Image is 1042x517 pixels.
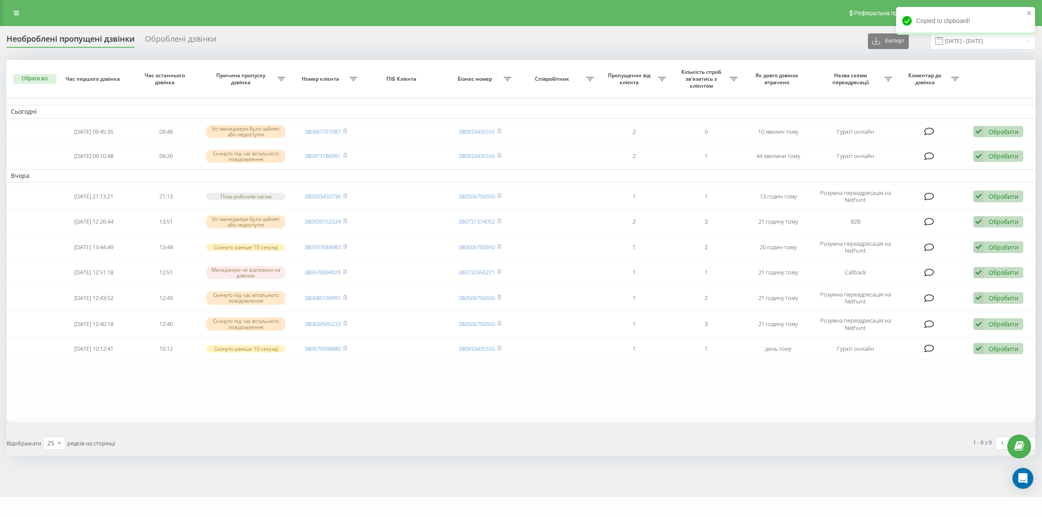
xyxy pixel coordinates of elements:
[304,294,341,302] a: 380685169991
[670,338,742,359] td: 1
[742,184,814,208] td: 13 годин тому
[742,286,814,310] td: 21 годину тому
[138,72,195,86] span: Час останнього дзвінка
[1012,468,1033,489] div: Open Intercom Messenger
[520,76,586,82] span: Співробітник
[814,286,897,310] td: Розумна переадресація на Nethunt
[598,286,670,310] td: 1
[989,243,1019,251] div: Обробити
[58,120,130,143] td: [DATE] 09:45:35
[304,217,341,225] a: 380939153324
[742,120,814,143] td: 10 хвилин тому
[369,76,436,82] span: ПІБ Клієнта
[206,72,277,86] span: Причина пропуску дзвінка
[670,211,742,234] td: 3
[206,244,285,251] div: Скинуто раніше 10 секунд
[814,235,897,259] td: Розумна переадресація на Nethunt
[989,152,1019,160] div: Обробити
[206,317,285,330] div: Скинуто під час вітального повідомлення
[58,235,130,259] td: [DATE] 13:44:49
[896,7,1035,35] div: Copied to clipboard!
[670,120,742,143] td: 0
[742,261,814,284] td: 21 годину тому
[145,34,216,48] div: Оброблені дзвінки
[58,312,130,336] td: [DATE] 12:40:18
[458,192,495,200] a: 380506750650
[58,338,130,359] td: [DATE] 10:12:41
[598,261,670,284] td: 1
[58,261,130,284] td: [DATE] 12:51:18
[989,192,1019,201] div: Обробити
[458,217,495,225] a: 380731374052
[47,439,54,448] div: 25
[58,184,130,208] td: [DATE] 21:13:21
[7,439,41,447] span: Відображати
[742,211,814,234] td: 21 годину тому
[670,286,742,310] td: 2
[675,69,730,89] span: Кількість спроб зв'язатись з клієнтом
[458,345,495,352] a: 380933435555
[973,438,992,447] div: 1 - 9 з 9
[206,125,285,138] div: Усі менеджери були зайняті або недоступні
[1026,10,1032,18] button: close
[458,320,495,328] a: 380506750650
[58,145,130,168] td: [DATE] 09:10:48
[814,145,897,168] td: Гуркіт онлайн
[130,211,202,234] td: 13:51
[814,312,897,336] td: Розумна переадресація на Nethunt
[598,338,670,359] td: 1
[294,76,350,82] span: Номер клієнта
[670,312,742,336] td: 3
[206,193,285,200] div: Поза робочим часом
[304,128,341,135] a: 380667727987
[206,266,285,279] div: Менеджери не відповіли на дзвінок
[130,235,202,259] td: 13:44
[670,184,742,208] td: 1
[989,294,1019,302] div: Обробити
[742,312,814,336] td: 21 годину тому
[458,243,495,251] a: 380506750650
[206,215,285,228] div: Усі менеджери були зайняті або недоступні
[304,152,341,160] a: 380971186991
[989,268,1019,277] div: Обробити
[458,128,495,135] a: 380933435555
[670,235,742,259] td: 2
[750,72,807,86] span: Як довго дзвінок втрачено
[814,120,897,143] td: Гуркіт онлайн
[598,145,670,168] td: 2
[7,169,1035,182] td: Вчора
[304,243,341,251] a: 380937684983
[814,261,897,284] td: Callback
[130,286,202,310] td: 12:43
[130,312,202,336] td: 12:40
[670,145,742,168] td: 1
[989,217,1019,226] div: Обробити
[130,145,202,168] td: 09:26
[304,192,341,200] a: 380933433736
[58,211,130,234] td: [DATE] 12:26:44
[7,105,1035,118] td: Сьогодні
[814,211,897,234] td: B2B
[458,294,495,302] a: 380506750650
[130,120,202,143] td: 09:46
[58,286,130,310] td: [DATE] 12:43:52
[67,439,115,447] span: рядків на сторінці
[206,150,285,163] div: Скинуто під час вітального повідомлення
[742,235,814,259] td: 20 годин тому
[304,268,341,276] a: 380676094929
[598,235,670,259] td: 1
[13,74,56,84] button: Обрати всі
[598,120,670,143] td: 2
[670,261,742,284] td: 1
[304,320,341,328] a: 380634565233
[742,145,814,168] td: 44 хвилини тому
[989,320,1019,328] div: Обробити
[130,338,202,359] td: 10:12
[989,345,1019,353] div: Обробити
[458,268,495,276] a: 380732456271
[448,76,504,82] span: Бізнес номер
[814,338,897,359] td: Гуркіт онлайн
[598,184,670,208] td: 1
[818,72,884,86] span: Назва схеми переадресації
[901,72,951,86] span: Коментар до дзвінка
